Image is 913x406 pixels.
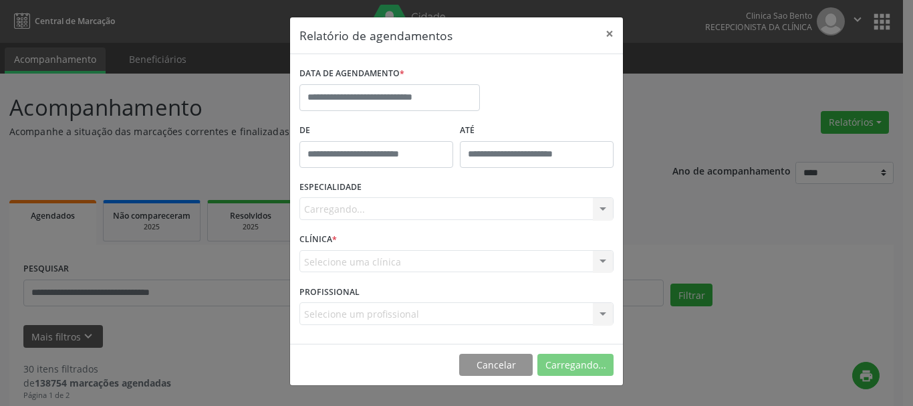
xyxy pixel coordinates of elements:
button: Close [596,17,623,50]
h5: Relatório de agendamentos [299,27,452,44]
label: ATÉ [460,120,614,141]
button: Cancelar [459,354,533,377]
label: De [299,120,453,141]
label: PROFISSIONAL [299,282,360,302]
button: Carregando... [537,354,614,377]
label: ESPECIALIDADE [299,177,362,198]
label: DATA DE AGENDAMENTO [299,64,404,84]
label: CLÍNICA [299,229,337,250]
